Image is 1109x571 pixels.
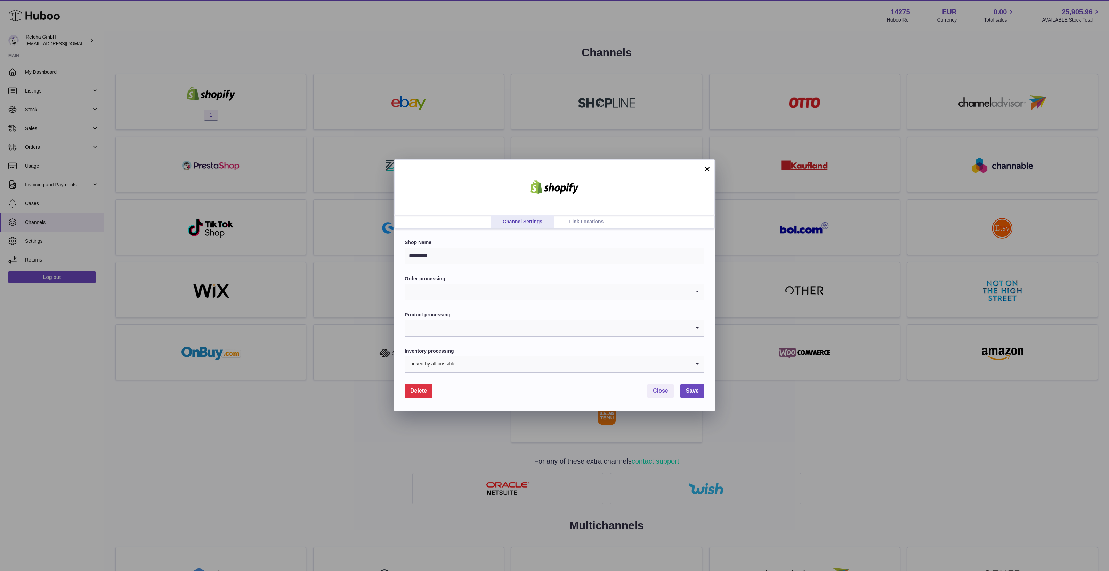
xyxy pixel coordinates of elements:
div: Search for option [405,356,704,373]
div: Search for option [405,284,704,300]
input: Search for option [405,320,690,336]
label: Product processing [405,312,704,318]
input: Search for option [456,356,690,372]
label: Order processing [405,275,704,282]
button: Close [647,384,674,398]
a: Link Locations [554,215,618,228]
a: Channel Settings [491,215,554,228]
button: Delete [405,384,432,398]
label: Shop Name [405,239,704,246]
span: Close [653,388,668,394]
button: Save [680,384,704,398]
img: shopify [525,180,584,194]
span: Save [686,388,699,394]
label: Inventory processing [405,348,704,354]
span: Delete [410,388,427,394]
input: Search for option [405,284,690,300]
div: Search for option [405,320,704,337]
span: Linked by all possible [405,356,456,372]
button: × [703,165,711,173]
